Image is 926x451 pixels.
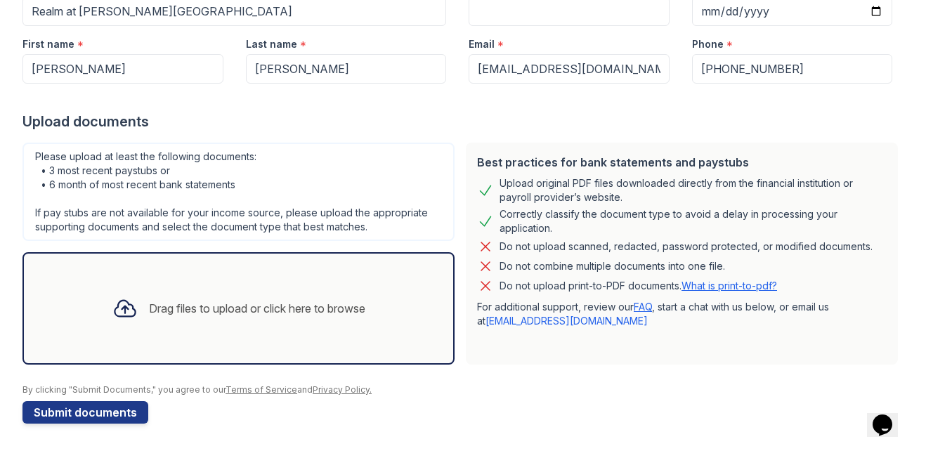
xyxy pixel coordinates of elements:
div: Best practices for bank statements and paystubs [477,154,887,171]
div: Correctly classify the document type to avoid a delay in processing your application. [500,207,887,235]
div: Please upload at least the following documents: • 3 most recent paystubs or • 6 month of most rec... [22,143,455,241]
div: Do not combine multiple documents into one file. [500,258,725,275]
label: Last name [246,37,297,51]
div: Upload documents [22,112,904,131]
p: Do not upload print-to-PDF documents. [500,279,777,293]
div: Upload original PDF files downloaded directly from the financial institution or payroll provider’... [500,176,887,204]
div: By clicking "Submit Documents," you agree to our and [22,384,904,396]
label: Email [469,37,495,51]
a: What is print-to-pdf? [682,280,777,292]
label: First name [22,37,74,51]
div: Drag files to upload or click here to browse [149,300,365,317]
a: Privacy Policy. [313,384,372,395]
label: Phone [692,37,724,51]
a: Terms of Service [226,384,297,395]
div: Do not upload scanned, redacted, password protected, or modified documents. [500,238,873,255]
a: FAQ [634,301,652,313]
a: [EMAIL_ADDRESS][DOMAIN_NAME] [485,315,648,327]
button: Submit documents [22,401,148,424]
p: For additional support, review our , start a chat with us below, or email us at [477,300,887,328]
iframe: chat widget [867,395,912,437]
